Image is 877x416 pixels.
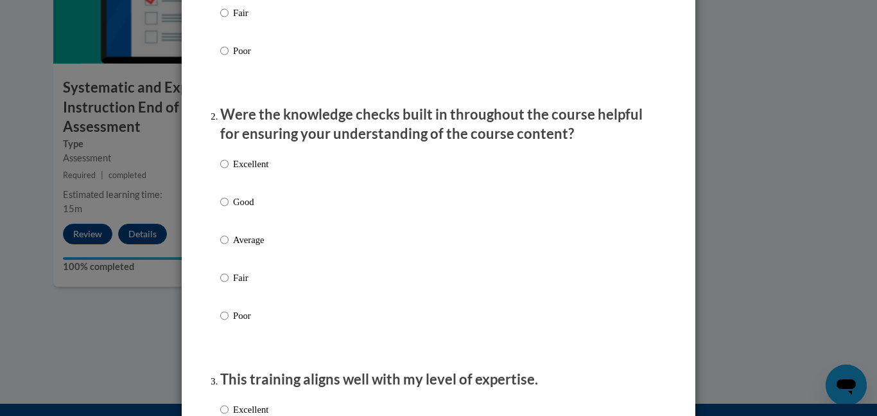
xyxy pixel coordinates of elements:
input: Excellent [220,157,229,171]
input: Poor [220,309,229,323]
input: Fair [220,271,229,285]
p: Were the knowledge checks built in throughout the course helpful for ensuring your understanding ... [220,105,657,145]
p: This training aligns well with my level of expertise. [220,370,657,390]
input: Average [220,233,229,247]
p: Poor [233,44,268,58]
input: Fair [220,6,229,20]
p: Fair [233,6,268,20]
p: Poor [233,309,268,323]
p: Fair [233,271,268,285]
input: Good [220,195,229,209]
p: Excellent [233,157,268,171]
p: Average [233,233,268,247]
input: Poor [220,44,229,58]
p: Good [233,195,268,209]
